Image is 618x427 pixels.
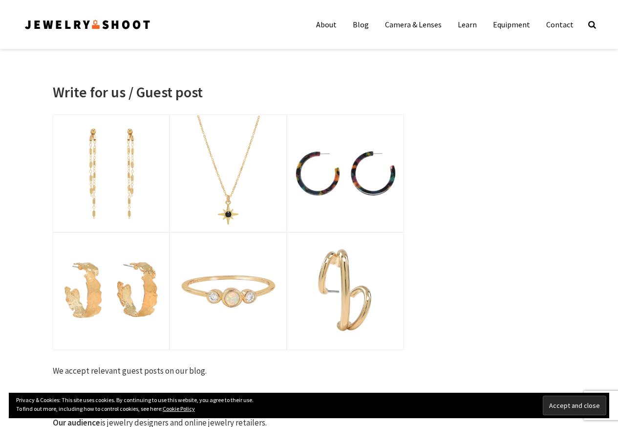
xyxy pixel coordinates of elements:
[543,396,606,415] input: Accept and close
[53,365,405,378] p: We accept relevant guest posts on our blog.
[53,83,405,101] h1: Write for us / Guest post
[9,393,609,418] div: Privacy & Cookies: This site uses cookies. By continuing to use this website, you agree to their ...
[23,17,151,32] img: Jewelry Photographer Bay Area - San Francisco | Nationwide via Mail
[345,15,376,34] a: Blog
[539,15,581,34] a: Contact
[486,15,537,34] a: Equipment
[53,389,405,405] h2: Our audience and topic areas to focus on:
[450,15,484,34] a: Learn
[378,15,449,34] a: Camera & Lenses
[309,15,344,34] a: About
[163,405,195,412] a: Cookie Policy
